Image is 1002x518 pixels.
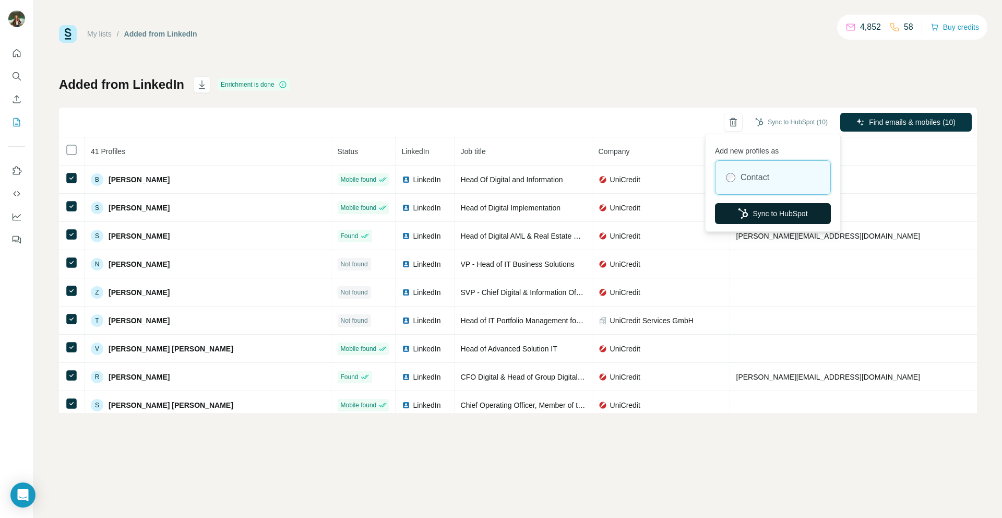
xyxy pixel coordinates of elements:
span: [PERSON_NAME] [109,315,170,326]
span: [PERSON_NAME] [109,174,170,185]
button: Use Surfe on LinkedIn [8,161,25,180]
span: Mobile found [341,203,377,213]
img: LinkedIn logo [402,288,410,297]
span: LinkedIn [402,147,430,156]
span: UniCredit [610,174,640,185]
li: / [117,29,119,39]
img: LinkedIn logo [402,232,410,240]
div: Added from LinkedIn [124,29,197,39]
span: Status [338,147,359,156]
span: UniCredit [610,231,640,241]
img: company-logo [599,260,607,268]
span: Chief Operating Officer, Member of the Managing Board [461,401,642,409]
span: UniCredit [610,344,640,354]
img: LinkedIn logo [402,345,410,353]
img: company-logo [599,373,607,381]
a: My lists [87,30,112,38]
div: Z [91,286,103,299]
span: [PERSON_NAME] [109,231,170,241]
img: company-logo [599,232,607,240]
span: LinkedIn [413,315,441,326]
div: R [91,371,103,383]
span: LinkedIn [413,174,441,185]
button: Sync to HubSpot [715,203,831,224]
span: Found [341,231,359,241]
span: Mobile found [341,344,377,354]
p: 58 [904,21,913,33]
span: Head of Digital AML & Real Estate Solutions || Compliance Solutions [461,232,683,240]
span: [PERSON_NAME] [109,203,170,213]
img: LinkedIn logo [402,316,410,325]
img: LinkedIn logo [402,401,410,409]
button: Search [8,67,25,86]
p: 4,852 [860,21,881,33]
button: Feedback [8,230,25,249]
span: SVP - Chief Digital & Information Officer Group Functions (CDIO/CIO) [461,288,686,297]
img: LinkedIn logo [402,260,410,268]
span: Job title [461,147,486,156]
span: LinkedIn [413,203,441,213]
img: Surfe Logo [59,25,77,43]
span: UniCredit [610,203,640,213]
span: [PERSON_NAME][EMAIL_ADDRESS][DOMAIN_NAME] [736,373,920,381]
div: N [91,258,103,270]
span: LinkedIn [413,372,441,382]
span: UniCredit [610,400,640,410]
img: company-logo [599,401,607,409]
button: Buy credits [931,20,979,34]
img: company-logo [599,288,607,297]
span: Found [341,372,359,382]
span: Find emails & mobiles (10) [869,117,956,127]
span: Not found [341,316,368,325]
span: [PERSON_NAME] [PERSON_NAME] [109,400,233,410]
span: UniCredit [610,259,640,269]
button: Enrich CSV [8,90,25,109]
span: LinkedIn [413,400,441,410]
span: [PERSON_NAME] [109,372,170,382]
span: Head of Advanced Solution IT [461,345,557,353]
label: Contact [741,171,769,184]
span: [PERSON_NAME][EMAIL_ADDRESS][DOMAIN_NAME] [736,232,920,240]
span: Company [599,147,630,156]
div: Open Intercom Messenger [10,482,35,508]
span: CFO Digital & Head of Group Digital Finance [461,373,606,381]
span: 41 Profiles [91,147,125,156]
span: LinkedIn [413,259,441,269]
img: company-logo [599,204,607,212]
span: [PERSON_NAME] [PERSON_NAME] [109,344,233,354]
div: Enrichment is done [218,78,290,91]
span: Not found [341,260,368,269]
img: company-logo [599,345,607,353]
button: Dashboard [8,207,25,226]
span: UniCredit [610,287,640,298]
span: [PERSON_NAME] [109,259,170,269]
button: Sync to HubSpot (10) [748,114,835,130]
span: UniCredit Services GmbH [610,315,694,326]
div: S [91,399,103,411]
span: VP - Head of IT Business Solutions [461,260,575,268]
span: Mobile found [341,175,377,184]
button: My lists [8,113,25,132]
div: V [91,343,103,355]
span: UniCredit [610,372,640,382]
span: Mobile found [341,401,377,410]
button: Quick start [8,44,25,63]
span: Head of Digital Implementation [461,204,560,212]
span: [PERSON_NAME] [109,287,170,298]
span: LinkedIn [413,231,441,241]
span: Head Of Digital and Information [461,175,563,184]
span: Not found [341,288,368,297]
h1: Added from LinkedIn [59,76,184,93]
button: Find emails & mobiles (10) [840,113,972,132]
span: LinkedIn [413,344,441,354]
div: T [91,314,103,327]
span: Head of IT Portfolio Management for UniCredit Digital Division, in [GEOGRAPHIC_DATA] [461,316,749,325]
div: S [91,202,103,214]
img: LinkedIn logo [402,175,410,184]
button: Use Surfe API [8,184,25,203]
div: B [91,173,103,186]
img: company-logo [599,175,607,184]
img: Avatar [8,10,25,27]
img: LinkedIn logo [402,373,410,381]
img: LinkedIn logo [402,204,410,212]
